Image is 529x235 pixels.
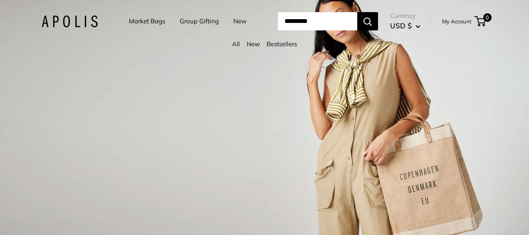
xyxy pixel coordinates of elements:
[42,15,98,27] img: Apolis
[247,40,260,48] a: New
[357,12,378,30] button: Search
[232,40,240,48] a: All
[180,15,219,27] a: Group Gifting
[267,40,297,48] a: Bestsellers
[442,16,472,26] a: My Account
[390,19,420,32] button: USD $
[475,16,486,26] a: 0
[390,10,420,22] span: Currency
[483,13,492,22] span: 0
[233,15,247,27] a: New
[129,15,165,27] a: Market Bags
[390,21,412,30] span: USD $
[278,12,357,30] input: Search...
